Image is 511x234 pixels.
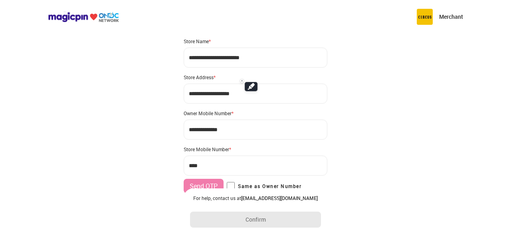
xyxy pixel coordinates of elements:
[190,195,321,201] div: For help, contact us at
[241,195,318,201] a: [EMAIL_ADDRESS][DOMAIN_NAME]
[184,38,327,44] div: Store Name
[184,179,224,193] button: Send OTP
[184,146,327,152] div: Store Mobile Number
[190,212,321,228] button: Confirm
[184,74,327,80] div: Store Address
[227,182,301,190] label: Same as Owner Number
[184,110,327,116] div: Owner Mobile Number
[417,9,433,25] img: circus.b677b59b.png
[48,12,119,22] img: ondc-logo-new-small.8a59708e.svg
[227,182,235,190] input: Same as Owner Number
[439,13,463,21] p: Merchant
